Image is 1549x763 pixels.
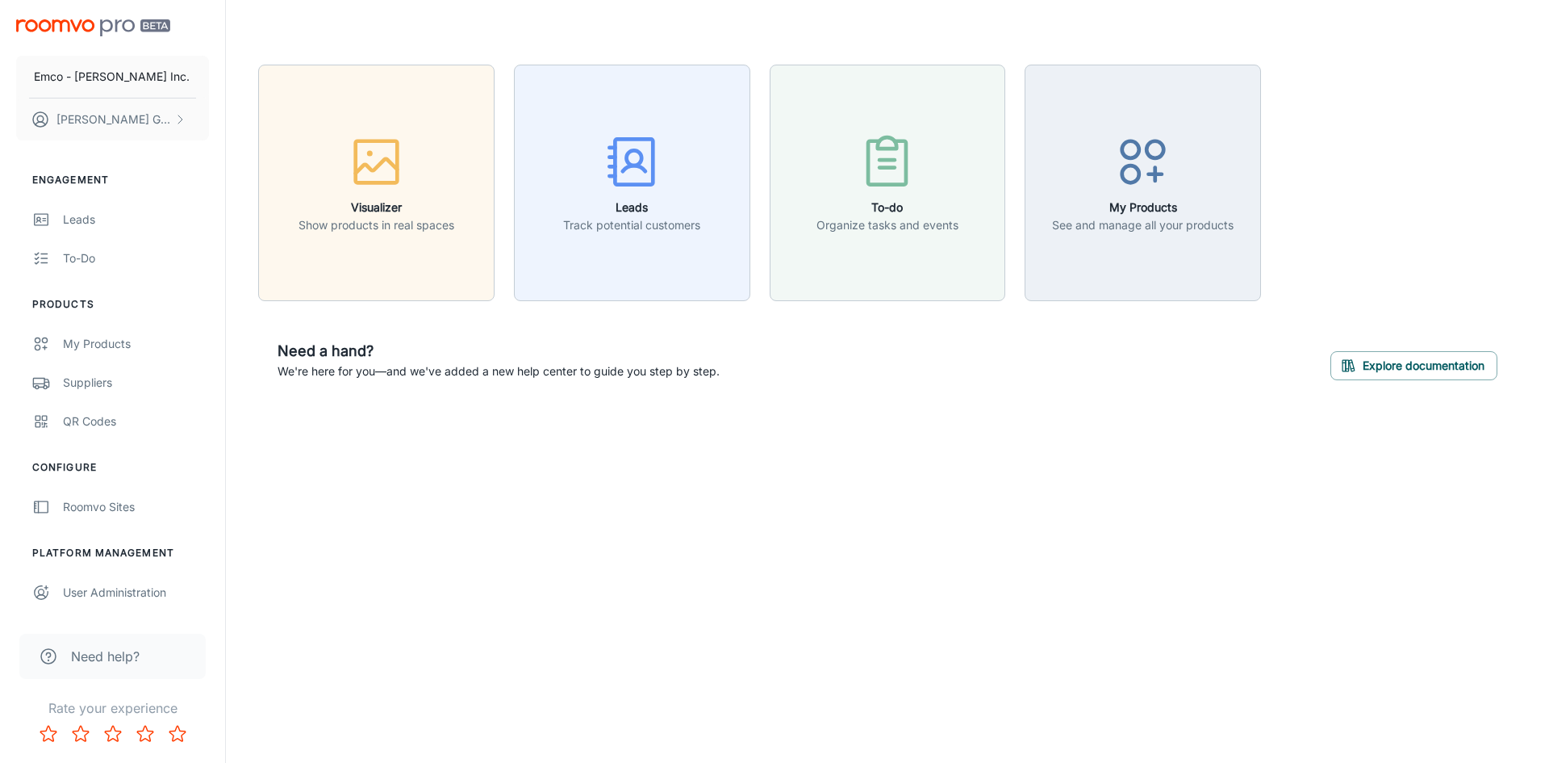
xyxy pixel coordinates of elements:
[63,374,209,392] div: Suppliers
[63,335,209,353] div: My Products
[816,216,958,234] p: Organize tasks and events
[63,249,209,267] div: To-do
[299,216,454,234] p: Show products in real spaces
[770,174,1006,190] a: To-doOrganize tasks and events
[1052,216,1234,234] p: See and manage all your products
[63,413,209,430] div: QR Codes
[816,199,958,216] h6: To-do
[258,65,495,301] button: VisualizerShow products in real spaces
[16,19,170,36] img: Roomvo PRO Beta
[1025,174,1261,190] a: My ProductsSee and manage all your products
[563,216,700,234] p: Track potential customers
[278,340,720,363] h6: Need a hand?
[1025,65,1261,301] button: My ProductsSee and manage all your products
[34,68,190,86] p: Emco - [PERSON_NAME] Inc.
[56,111,170,128] p: [PERSON_NAME] Grove
[63,211,209,228] div: Leads
[16,99,209,140] button: [PERSON_NAME] Grove
[16,56,209,98] button: Emco - [PERSON_NAME] Inc.
[299,199,454,216] h6: Visualizer
[563,199,700,216] h6: Leads
[1052,199,1234,216] h6: My Products
[1330,351,1497,380] button: Explore documentation
[514,174,750,190] a: LeadsTrack potential customers
[278,363,720,380] p: We're here for you—and we've added a new help center to guide you step by step.
[514,65,750,301] button: LeadsTrack potential customers
[770,65,1006,301] button: To-doOrganize tasks and events
[1330,356,1497,372] a: Explore documentation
